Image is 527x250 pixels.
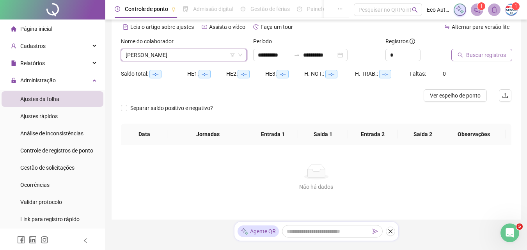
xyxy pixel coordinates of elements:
[123,24,128,30] span: file-text
[20,182,50,188] span: Ocorrências
[512,2,520,10] sup: Atualize o seu contato no menu Meus Dados
[238,70,250,78] span: --:--
[491,6,498,13] span: bell
[20,147,93,154] span: Controle de registros de ponto
[355,69,410,78] div: H. TRAB.:
[452,24,509,30] span: Alternar para versão lite
[277,70,289,78] span: --:--
[444,24,450,30] span: swap
[20,26,52,32] span: Página inicial
[209,24,245,30] span: Assista o vídeo
[202,24,207,30] span: youtube
[412,7,418,13] span: search
[506,4,517,16] img: 29668
[11,26,16,32] span: home
[298,124,348,145] th: Saída 1
[388,229,393,234] span: close
[238,225,279,237] div: Agente QR
[297,6,302,12] span: dashboard
[127,104,216,112] span: Separar saldo positivo e negativo?
[373,229,378,234] span: send
[410,71,427,77] span: Faltas:
[20,216,80,222] span: Link para registro rápido
[193,6,233,12] span: Admissão digital
[226,69,265,78] div: HE 2:
[183,6,188,12] span: file-done
[20,130,83,137] span: Análise de inconsistências
[265,69,304,78] div: HE 3:
[294,52,300,58] span: swap-right
[238,53,243,57] span: down
[304,69,355,78] div: H. NOT.:
[448,130,499,138] span: Observações
[17,236,25,244] span: facebook
[130,24,194,30] span: Leia o artigo sobre ajustes
[250,6,290,12] span: Gestão de férias
[253,37,277,46] label: Período
[83,238,88,243] span: left
[11,43,16,49] span: user-add
[241,227,248,236] img: sparkle-icon.fc2bf0ac1784a2077858766a79e2daf3.svg
[379,70,391,78] span: --:--
[115,6,120,12] span: clock-circle
[385,37,415,46] span: Registros
[121,37,179,46] label: Nome do colaborador
[187,69,226,78] div: HE 1:
[430,91,481,100] span: Ver espelho de ponto
[500,223,519,242] iframe: Intercom live chat
[474,6,481,13] span: notification
[121,124,167,145] th: Data
[451,49,512,61] button: Buscar registros
[398,124,448,145] th: Saída 2
[121,69,187,78] div: Saldo total:
[11,78,16,83] span: lock
[248,124,298,145] th: Entrada 1
[424,89,487,102] button: Ver espelho de ponto
[466,51,506,59] span: Buscar registros
[410,39,415,44] span: info-circle
[427,5,449,14] span: Eco Automotive
[337,6,343,12] span: ellipsis
[11,60,16,66] span: file
[130,183,502,191] div: Não há dados
[443,71,446,77] span: 0
[307,6,337,12] span: Painel do DP
[325,70,337,78] span: --:--
[456,5,464,14] img: sparkle-icon.fc2bf0ac1784a2077858766a79e2daf3.svg
[125,6,168,12] span: Controle de ponto
[294,52,300,58] span: to
[20,199,62,205] span: Validar protocolo
[240,6,246,12] span: sun
[442,124,506,145] th: Observações
[516,223,523,230] span: 5
[20,60,45,66] span: Relatórios
[41,236,48,244] span: instagram
[167,124,248,145] th: Jornadas
[149,70,161,78] span: --:--
[126,49,242,61] span: JOÃO VITOR FERREIRA DA CONCEIÇÃO
[20,43,46,49] span: Cadastros
[20,77,56,83] span: Administração
[348,124,398,145] th: Entrada 2
[502,92,508,99] span: upload
[458,52,463,58] span: search
[29,236,37,244] span: linkedin
[20,165,75,171] span: Gestão de solicitações
[253,24,259,30] span: history
[261,24,293,30] span: Faça um tour
[171,7,176,12] span: pushpin
[480,4,483,9] span: 1
[199,70,211,78] span: --:--
[20,96,59,102] span: Ajustes da folha
[477,2,485,10] sup: 1
[20,113,58,119] span: Ajustes rápidos
[515,4,517,9] span: 1
[230,53,235,57] span: filter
